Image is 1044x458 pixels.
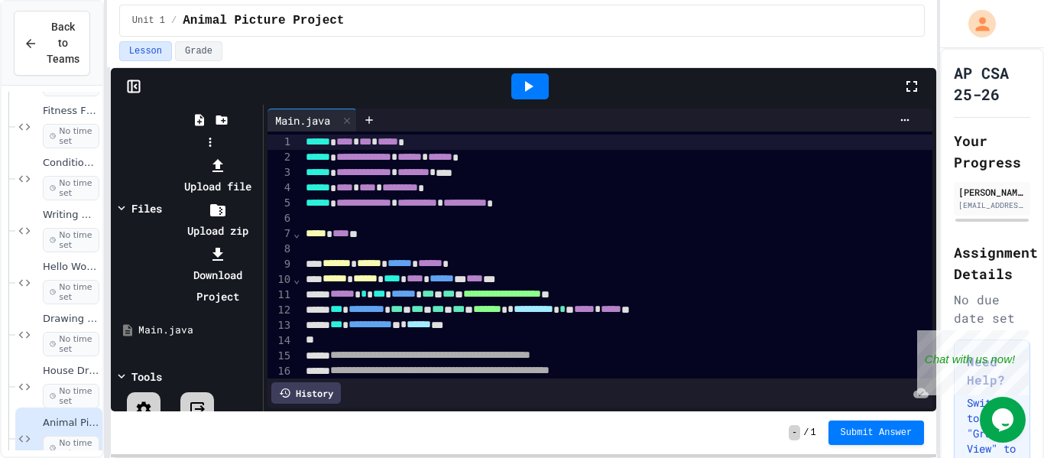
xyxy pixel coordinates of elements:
div: 1 [267,135,293,150]
div: Main.java [138,323,258,338]
button: Lesson [119,41,172,61]
div: 4 [267,180,293,196]
span: Hello World [43,261,99,274]
h1: AP CSA 25-26 [954,62,1030,105]
div: 5 [267,196,293,211]
div: 9 [267,257,293,272]
div: 12 [267,303,293,318]
iframe: chat widget [917,330,1029,395]
span: Unit 1 [132,15,165,27]
h2: Assignment Details [954,242,1030,284]
div: 2 [267,150,293,165]
span: Writing Methods [43,209,99,222]
span: No time set [43,176,99,200]
span: No time set [43,332,99,356]
span: Fold line [293,227,300,239]
span: Conditionals Classwork [43,157,99,170]
div: 3 [267,165,293,180]
span: / [171,15,177,27]
div: History [271,382,341,404]
span: House Drawing Classwork [43,365,99,378]
span: Submit Answer [841,427,913,439]
div: 11 [267,287,293,303]
button: Back to Teams [14,11,90,76]
div: 14 [267,333,293,349]
span: No time set [43,280,99,304]
span: No time set [43,228,99,252]
div: [EMAIL_ADDRESS][DOMAIN_NAME] [958,200,1026,211]
li: Upload file [177,154,259,197]
li: Upload zip [177,199,259,242]
span: Animal Picture Project [43,417,99,430]
span: No time set [43,384,99,408]
div: 10 [267,272,293,287]
div: [PERSON_NAME] [958,185,1026,199]
iframe: chat widget [980,397,1029,443]
div: No due date set [954,291,1030,327]
div: 7 [267,226,293,242]
span: / [803,427,809,439]
div: Main.java [267,109,357,132]
span: Fold line [293,273,300,285]
button: Grade [175,41,222,61]
div: My Account [952,6,1000,41]
span: Fitness FRQ [43,105,99,118]
div: Tools [131,369,162,385]
div: 6 [267,211,293,226]
span: No time set [43,124,99,148]
span: - [789,425,800,440]
li: Download Project [177,243,259,307]
div: 13 [267,318,293,333]
div: 15 [267,349,293,364]
div: Files [131,200,162,216]
span: Animal Picture Project [183,11,344,30]
div: Main.java [267,112,338,128]
div: 8 [267,242,293,257]
button: Submit Answer [828,421,925,445]
span: 1 [810,427,815,439]
span: Back to Teams [47,19,79,67]
div: 16 [267,364,293,379]
span: Drawing Objects in Java - HW Playposit Code [43,313,99,326]
h2: Your Progress [954,130,1030,173]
